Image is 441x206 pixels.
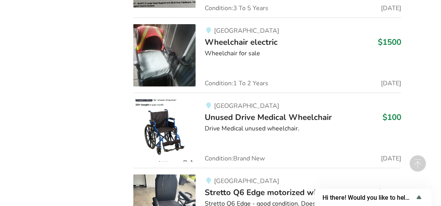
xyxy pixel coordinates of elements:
[205,49,401,58] div: Wheelchair for sale
[205,155,265,162] span: Condition: Brand New
[378,187,401,197] h3: $6000
[322,194,414,201] span: Hi there! Would you like to help us improve AssistList?
[133,99,196,162] img: mobility-unused drive medical wheelchair
[205,5,269,11] span: Condition: 3 To 5 Years
[205,187,348,198] span: Stretto Q6 Edge motorized wheelchair
[214,102,279,110] span: [GEOGRAPHIC_DATA]
[133,24,196,86] img: mobility-wheelchair electric
[133,18,401,93] a: mobility-wheelchair electric [GEOGRAPHIC_DATA]Wheelchair electric$1500Wheelchair for saleConditio...
[205,112,332,123] span: Unused Drive Medical Wheelchair
[322,193,424,202] button: Show survey - Hi there! Would you like to help us improve AssistList?
[381,5,401,11] span: [DATE]
[133,93,401,168] a: mobility-unused drive medical wheelchair [GEOGRAPHIC_DATA]Unused Drive Medical Wheelchair$100Driv...
[205,124,401,133] div: Drive Medical unused wheelchair.
[205,37,278,48] span: Wheelchair electric
[205,80,269,86] span: Condition: 1 To 2 Years
[383,112,401,122] h3: $100
[214,26,279,35] span: [GEOGRAPHIC_DATA]
[381,80,401,86] span: [DATE]
[214,177,279,185] span: [GEOGRAPHIC_DATA]
[378,37,401,47] h3: $1500
[381,155,401,162] span: [DATE]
